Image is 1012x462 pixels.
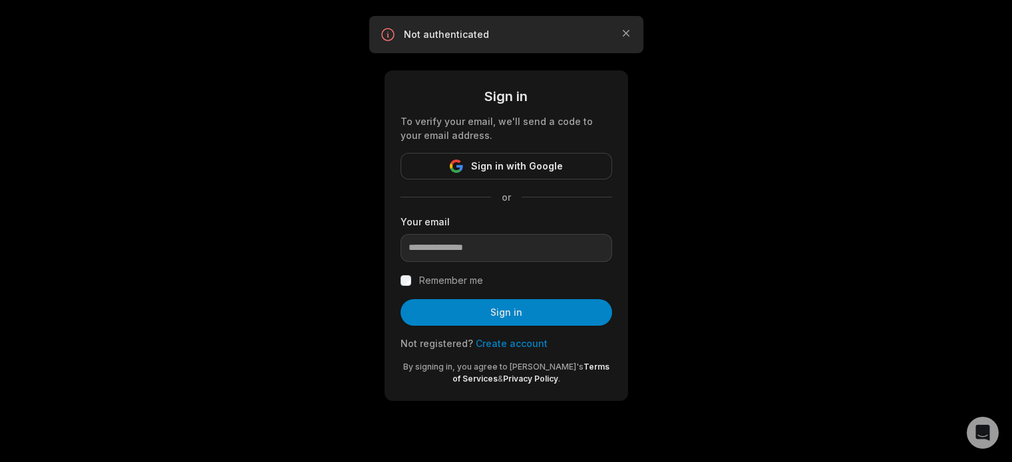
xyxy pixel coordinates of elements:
button: Sign in with Google [401,153,612,179]
span: & [498,374,503,384]
div: To verify your email, we'll send a code to your email address. [401,114,612,142]
span: By signing in, you agree to [PERSON_NAME]'s [403,362,584,372]
span: Not registered? [401,338,473,349]
button: Sign in [401,299,612,326]
span: or [491,190,522,204]
label: Your email [401,215,612,229]
a: Terms of Services [452,362,609,384]
div: Open Intercom Messenger [967,417,999,449]
p: Not authenticated [404,28,609,41]
span: . [558,374,560,384]
label: Remember me [419,273,483,289]
a: Create account [476,338,548,349]
span: Sign in with Google [471,158,563,174]
a: Privacy Policy [503,374,558,384]
div: Sign in [401,86,612,106]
